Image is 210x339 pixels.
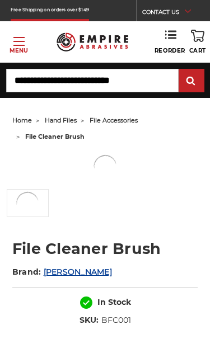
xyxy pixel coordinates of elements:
[189,47,206,54] span: Cart
[25,133,85,140] span: file cleaner brush
[57,28,128,56] img: Empire Abrasives
[45,116,77,124] a: hand files
[12,267,41,277] span: Brand:
[12,238,198,260] h1: File Cleaner Brush
[80,314,99,326] dt: SKU:
[90,116,138,124] a: file accessories
[180,70,203,92] input: Submit
[101,314,131,326] dd: BFC001
[13,41,25,42] span: Toggle menu
[155,30,185,54] a: Reorder
[10,46,28,55] p: Menu
[44,267,112,277] a: [PERSON_NAME]
[189,30,206,54] a: Cart
[12,116,32,124] a: home
[142,6,199,21] a: CONTACT US
[97,297,131,307] span: In Stock
[14,190,41,216] img: Metal File Tool Cleaning Brush
[155,47,185,54] span: Reorder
